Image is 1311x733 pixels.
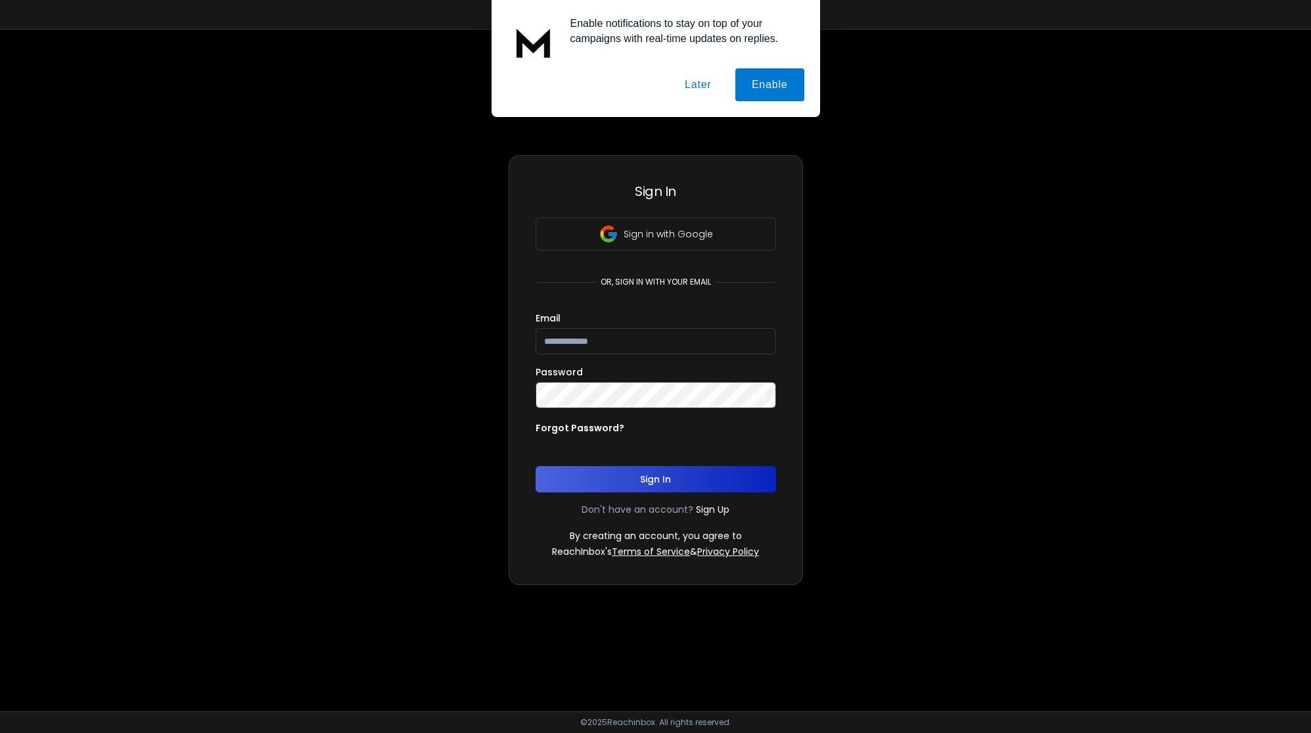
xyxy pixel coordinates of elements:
a: Terms of Service [612,545,690,558]
a: Privacy Policy [697,545,759,558]
button: Sign in with Google [536,218,776,250]
img: notification icon [507,16,560,68]
h3: Sign In [536,182,776,201]
button: Sign In [536,466,776,492]
button: Later [668,68,727,101]
p: ReachInbox's & [552,545,759,558]
p: © 2025 Reachinbox. All rights reserved. [580,717,731,728]
p: Don't have an account? [582,503,693,516]
p: By creating an account, you agree to [570,529,742,542]
p: Sign in with Google [624,227,713,241]
button: Enable [735,68,804,101]
p: Forgot Password? [536,421,624,435]
label: Password [536,367,583,377]
label: Email [536,314,561,323]
a: Sign Up [696,503,729,516]
p: or, sign in with your email [595,277,716,287]
div: Enable notifications to stay on top of your campaigns with real-time updates on replies. [560,16,804,46]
